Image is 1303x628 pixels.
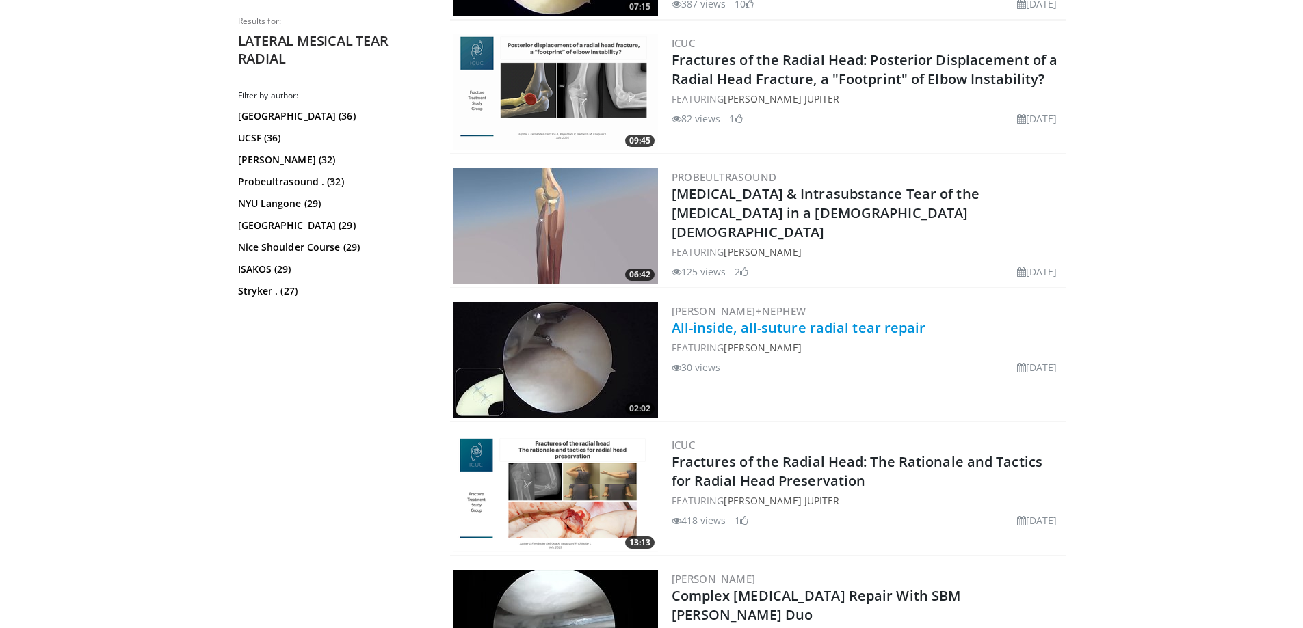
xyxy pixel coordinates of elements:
[238,175,426,189] a: Probeultrasound . (32)
[672,318,926,337] a: All-inside, all-suture radial tear repair
[453,436,658,552] a: 13:13
[735,513,748,528] li: 1
[672,92,1063,106] div: FEATURING
[672,586,961,624] a: Complex [MEDICAL_DATA] Repair With SBM [PERSON_NAME] Duo
[238,197,426,210] a: NYU Langone (29)
[238,16,430,27] p: Results for:
[672,438,696,452] a: ICUC
[238,90,430,101] h3: Filter by author:
[672,572,756,586] a: [PERSON_NAME]
[735,264,748,279] li: 2
[625,536,655,549] span: 13:13
[238,284,426,298] a: Stryker . (27)
[672,111,721,126] li: 82 views
[1017,264,1057,279] li: [DATE]
[453,168,658,284] a: 06:42
[672,452,1043,490] a: Fractures of the Radial Head: The Rationale and Tactics for Radial Head Preservation
[672,170,777,184] a: Probeultrasound
[625,1,655,13] span: 07:15
[724,245,801,258] a: [PERSON_NAME]
[453,436,658,552] img: 28bb1a9b-507c-46c6-adf3-732da66a0791.png.300x170_q85_crop-smart_upscale.png
[672,185,979,241] a: [MEDICAL_DATA] & Intrasubstance Tear of the [MEDICAL_DATA] in a [DEMOGRAPHIC_DATA] [DEMOGRAPHIC_D...
[238,32,430,68] h2: LATERAL MESICAL TEAR RADIAL
[672,513,726,528] li: 418 views
[625,269,655,281] span: 06:42
[238,241,426,254] a: Nice Shoulder Course (29)
[453,302,658,418] a: 02:02
[453,34,658,150] a: 09:45
[724,341,801,354] a: [PERSON_NAME]
[238,262,426,276] a: ISAKOS (29)
[724,494,839,507] a: [PERSON_NAME] Jupiter
[672,304,806,318] a: [PERSON_NAME]+Nephew
[1017,513,1057,528] li: [DATE]
[625,402,655,415] span: 02:02
[238,153,426,167] a: [PERSON_NAME] (32)
[672,51,1058,88] a: Fractures of the Radial Head: Posterior Displacement of a Radial Head Fracture, a "Footprint" of ...
[672,360,721,374] li: 30 views
[453,302,658,418] img: 0d5ae7a0-0009-4902-af95-81e215730076.300x170_q85_crop-smart_upscale.jpg
[724,92,839,105] a: [PERSON_NAME] Jupiter
[672,36,696,50] a: ICUC
[729,111,743,126] li: 1
[238,219,426,232] a: [GEOGRAPHIC_DATA] (29)
[453,34,658,150] img: cb50f203-b60d-40ba-aef3-10f35c6c1e39.png.300x170_q85_crop-smart_upscale.png
[1017,360,1057,374] li: [DATE]
[238,109,426,123] a: [GEOGRAPHIC_DATA] (36)
[672,245,1063,259] div: FEATURING
[672,493,1063,508] div: FEATURING
[1017,111,1057,126] li: [DATE]
[238,131,426,145] a: UCSF (36)
[672,264,726,279] li: 125 views
[625,135,655,147] span: 09:45
[453,168,658,284] img: 92165b0e-0b28-450d-9733-bef906a933be.300x170_q85_crop-smart_upscale.jpg
[672,340,1063,355] div: FEATURING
